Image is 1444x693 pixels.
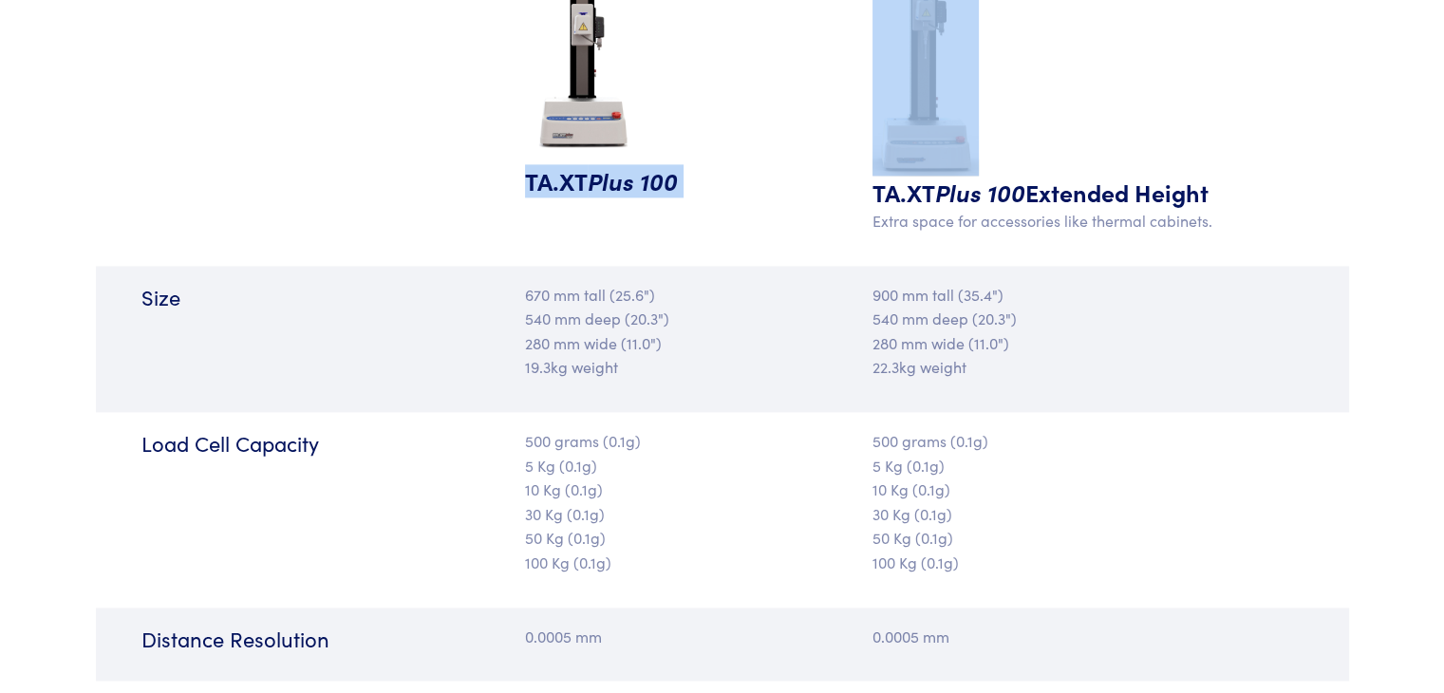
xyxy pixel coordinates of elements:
p: 900 mm tall (35.4") 540 mm deep (20.3") 280 mm wide (11.0") 22.3kg weight [872,283,1233,380]
p: Extra space for accessories like thermal cabinets. [872,209,1233,234]
p: 500 grams (0.1g) 5 Kg (0.1g) 10 Kg (0.1g) 30 Kg (0.1g) 50 Kg (0.1g) 100 Kg (0.1g) [525,429,711,575]
h5: TA.XT Extended Height [872,176,1233,209]
p: 0.0005 mm [525,625,711,649]
h6: Size [141,283,502,312]
p: 500 grams (0.1g) 5 Kg (0.1g) 10 Kg (0.1g) 30 Kg (0.1g) 50 Kg (0.1g) 100 Kg (0.1g) [872,429,1233,575]
p: 0.0005 mm [872,625,1233,649]
span: Plus 100 [935,176,1025,209]
h6: Distance Resolution [141,625,502,654]
h5: TA.XT [525,164,711,197]
h6: Load Cell Capacity [141,429,502,459]
p: 670 mm tall (25.6") 540 mm deep (20.3") 280 mm wide (11.0") 19.3kg weight [525,283,711,380]
span: Plus 100 [588,164,678,197]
